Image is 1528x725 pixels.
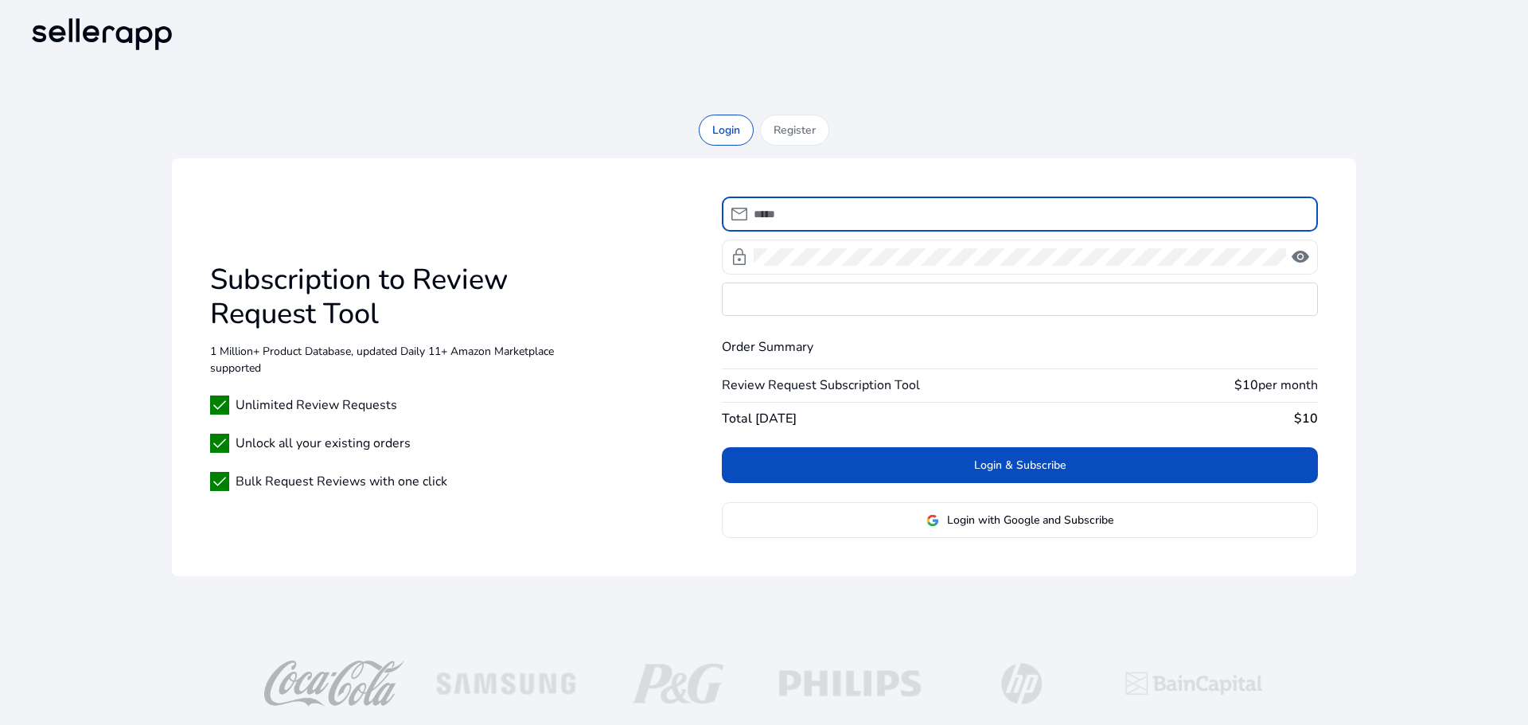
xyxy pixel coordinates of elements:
span: per month [1258,376,1318,394]
span: lock [730,248,749,267]
img: coca-cola-logo.png [258,661,411,707]
b: $10 [1294,410,1318,427]
img: hp-logo-white.png [945,661,1098,707]
img: google-logo.svg [926,514,939,527]
img: Samsung-logo-white.png [430,661,583,707]
span: check [210,472,229,491]
h1: Subscription to Review Request Tool [210,263,607,331]
span: Login with Google and Subscribe [947,512,1113,528]
span: Total [DATE] [722,409,797,428]
iframe: Secure card payment input frame [723,283,1317,315]
p: Login [712,122,740,138]
p: Register [774,122,816,138]
span: check [210,396,229,415]
span: Bulk Request Reviews with one click [236,472,447,491]
span: Unlimited Review Requests [236,396,397,415]
span: Review Request Subscription Tool [722,376,920,395]
p: 1 Million+ Product Database, updated Daily 11+ Amazon Marketplace supported [210,343,607,376]
span: check [210,434,229,453]
button: Login & Subscribe [722,447,1318,483]
img: sellerapp-logo [25,13,178,56]
button: Login with Google and Subscribe [722,502,1318,538]
span: visibility [1291,248,1310,267]
span: Unlock all your existing orders [236,434,411,453]
img: philips-logo-white.png [774,661,926,707]
b: $10 [1234,376,1258,394]
span: Login & Subscribe [974,457,1066,474]
img: p-g-logo-white.png [602,661,754,707]
span: mail [730,205,749,224]
img: baincapitalTopLogo.png [1117,661,1270,707]
h4: Order Summary [722,340,1318,355]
